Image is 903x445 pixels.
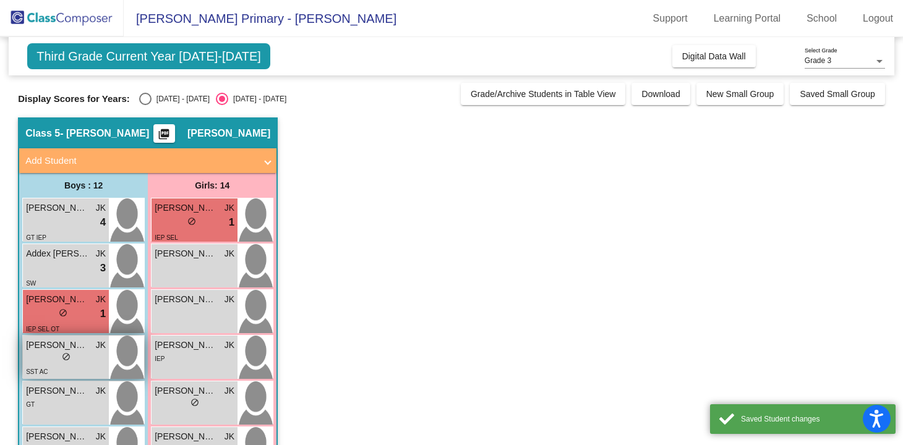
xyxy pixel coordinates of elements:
span: do_not_disturb_alt [190,398,199,407]
span: JK [96,339,106,352]
span: [PERSON_NAME] [155,201,216,214]
span: New Small Group [706,89,774,99]
span: Download [641,89,680,99]
span: JK [225,247,234,260]
div: Saved Student changes [741,413,886,425]
span: GT IEP [26,234,46,241]
mat-icon: picture_as_pdf [156,128,171,145]
span: 1 [229,214,234,231]
span: [PERSON_NAME] [155,293,216,306]
span: [PERSON_NAME] Primary - [PERSON_NAME] [124,9,396,28]
span: JK [225,339,234,352]
div: [DATE] - [DATE] [228,93,286,104]
button: Print Students Details [153,124,175,143]
span: do_not_disturb_alt [187,217,196,226]
span: [PERSON_NAME] [155,384,216,397]
span: GT [26,401,35,408]
span: 1 [100,306,106,322]
span: [PERSON_NAME] [187,127,270,140]
span: [PERSON_NAME] [26,201,88,214]
button: Saved Small Group [790,83,884,105]
span: Third Grade Current Year [DATE]-[DATE] [27,43,270,69]
button: Digital Data Wall [672,45,756,67]
span: [PERSON_NAME] [155,430,216,443]
span: SW [26,280,36,287]
span: - [PERSON_NAME] [60,127,149,140]
span: JK [225,384,234,397]
span: JK [96,247,106,260]
mat-expansion-panel-header: Add Student [19,148,276,173]
span: IEP SEL [155,234,178,241]
span: JK [96,293,106,306]
span: [PERSON_NAME] [26,293,88,306]
span: [PERSON_NAME] [155,339,216,352]
span: Grade/Archive Students in Table View [471,89,616,99]
button: New Small Group [696,83,784,105]
mat-panel-title: Add Student [25,154,255,168]
span: 3 [100,260,106,276]
span: IEP [155,355,165,362]
span: JK [225,430,234,443]
span: SST AC [26,368,48,375]
a: School [797,9,847,28]
span: [PERSON_NAME] [26,339,88,352]
span: [PERSON_NAME] [PERSON_NAME] [26,384,88,397]
span: JK [96,384,106,397]
a: Logout [853,9,903,28]
div: Girls: 14 [148,173,276,198]
span: Display Scores for Years: [18,93,130,104]
span: JK [225,201,234,214]
div: Boys : 12 [19,173,148,198]
span: Addex [PERSON_NAME] [26,247,88,260]
span: JK [225,293,234,306]
a: Learning Portal [704,9,791,28]
button: Download [631,83,690,105]
span: do_not_disturb_alt [62,352,71,361]
span: JK [96,430,106,443]
div: [DATE] - [DATE] [152,93,210,104]
span: [PERSON_NAME] [155,247,216,260]
span: do_not_disturb_alt [59,308,67,317]
span: Saved Small Group [800,89,875,99]
a: Support [643,9,698,28]
span: 4 [100,214,106,231]
mat-radio-group: Select an option [139,93,286,105]
span: [PERSON_NAME] [26,430,88,443]
button: Grade/Archive Students in Table View [461,83,626,105]
span: JK [96,201,106,214]
span: Digital Data Wall [682,51,746,61]
span: Class 5 [25,127,60,140]
span: IEP SEL OT [26,326,59,333]
span: Grade 3 [805,56,831,65]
